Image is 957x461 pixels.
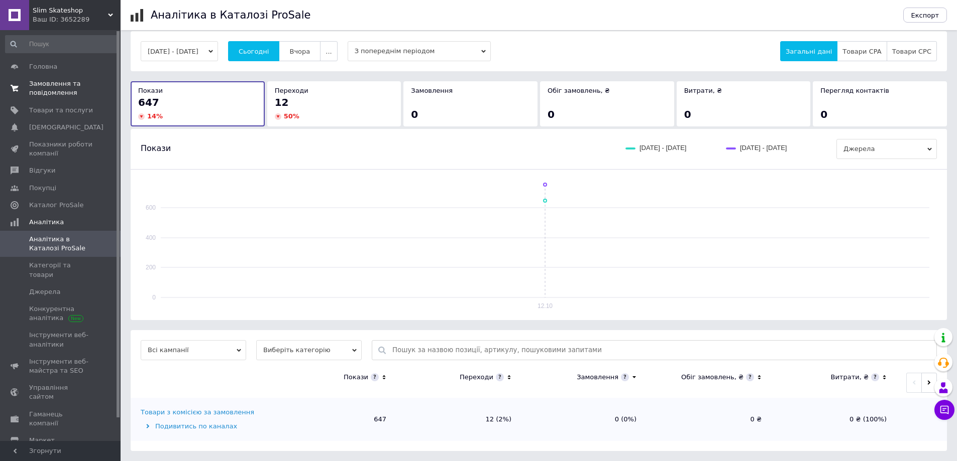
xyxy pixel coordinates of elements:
[275,87,308,94] span: Переходи
[152,294,156,301] text: 0
[320,41,337,61] button: ...
[411,87,453,94] span: Замовлення
[837,41,887,61] button: Товари CPA
[29,201,83,210] span: Каталог ProSale
[5,35,119,53] input: Пошук
[239,48,269,55] span: Сьогодні
[681,373,743,382] div: Обіг замовлень, ₴
[141,143,171,154] span: Покази
[892,48,931,55] span: Товари CPC
[780,41,837,61] button: Загальні дані
[392,341,931,360] input: Пошук за назвою позиції, артикулу, пошуковими запитами
[538,302,553,310] text: 12.10
[141,422,269,431] div: Подивитись по каналах
[29,436,55,445] span: Маркет
[836,139,937,159] span: Джерела
[289,48,310,55] span: Вчора
[820,108,827,120] span: 0
[29,79,93,97] span: Замовлення та повідомлення
[934,400,954,420] button: Чат з покупцем
[842,48,881,55] span: Товари CPA
[344,373,368,382] div: Покази
[33,15,121,24] div: Ваш ID: 3652289
[29,166,55,175] span: Відгуки
[138,96,159,108] span: 647
[887,41,937,61] button: Товари CPC
[772,398,897,441] td: 0 ₴ (100%)
[830,373,869,382] div: Витрати, ₴
[29,140,93,158] span: Показники роботи компанії
[29,218,64,227] span: Аналітика
[29,184,56,193] span: Покупці
[147,112,163,120] span: 14 %
[29,357,93,375] span: Інструменти веб-майстра та SEO
[29,62,57,71] span: Головна
[903,8,947,23] button: Експорт
[460,373,493,382] div: Переходи
[141,41,218,61] button: [DATE] - [DATE]
[29,331,93,349] span: Інструменти веб-аналітики
[786,48,832,55] span: Загальні дані
[326,48,332,55] span: ...
[548,108,555,120] span: 0
[29,304,93,323] span: Конкурентна аналітика
[29,410,93,428] span: Гаманець компанії
[141,340,246,360] span: Всі кампанії
[411,108,418,120] span: 0
[684,108,691,120] span: 0
[279,41,321,61] button: Вчора
[141,408,254,417] div: Товари з комісією за замовлення
[548,87,610,94] span: Обіг замовлень, ₴
[396,398,521,441] td: 12 (2%)
[33,6,108,15] span: Slim Skateshop
[146,204,156,211] text: 600
[146,264,156,271] text: 200
[256,340,362,360] span: Виберіть категорію
[138,87,163,94] span: Покази
[647,398,772,441] td: 0 ₴
[146,234,156,241] text: 400
[29,261,93,279] span: Категорії та товари
[684,87,722,94] span: Витрати, ₴
[29,106,93,115] span: Товари та послуги
[151,9,310,21] h1: Аналітика в Каталозі ProSale
[348,41,491,61] span: З попереднім періодом
[271,398,396,441] td: 647
[820,87,889,94] span: Перегляд контактів
[29,287,60,296] span: Джерела
[284,112,299,120] span: 50 %
[911,12,939,19] span: Експорт
[29,123,103,132] span: [DEMOGRAPHIC_DATA]
[521,398,647,441] td: 0 (0%)
[577,373,618,382] div: Замовлення
[275,96,289,108] span: 12
[29,383,93,401] span: Управління сайтом
[29,235,93,253] span: Аналітика в Каталозі ProSale
[228,41,280,61] button: Сьогодні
